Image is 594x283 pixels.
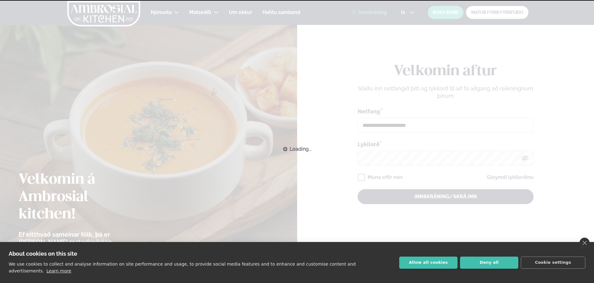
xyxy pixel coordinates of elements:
[579,238,590,248] a: close
[9,262,356,273] p: We use cookies to collect and analyse information on site performance and usage, to provide socia...
[47,268,71,273] a: Learn more
[399,257,458,269] button: Allow all cookies
[9,250,77,257] strong: About cookies on this site
[290,142,311,156] span: Loading...
[460,257,518,269] button: Deny all
[521,257,585,269] button: Cookie settings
